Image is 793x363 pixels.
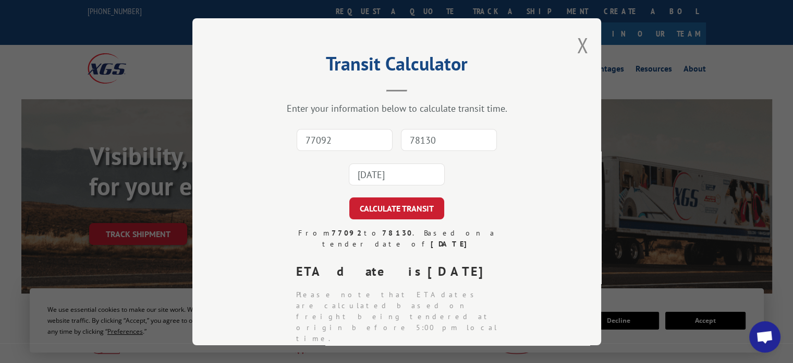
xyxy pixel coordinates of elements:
div: ETA date is [296,262,506,281]
div: Open chat [749,321,780,353]
li: Please note that ETA dates are calculated based on freight being tendered at origin before 5:00 p... [296,289,506,344]
button: Close modal [577,31,588,59]
strong: 77092 [331,228,363,238]
input: Dest. Zip [401,129,497,151]
button: CALCULATE TRANSIT [349,197,444,219]
strong: [DATE] [428,263,492,279]
strong: [DATE] [430,239,471,249]
strong: 78130 [382,228,412,238]
input: Origin Zip [297,129,393,151]
input: Tender Date [349,163,445,185]
div: From to . Based on a tender date of [288,228,506,250]
div: Enter your information below to calculate transit time. [245,102,549,114]
h2: Transit Calculator [245,56,549,76]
